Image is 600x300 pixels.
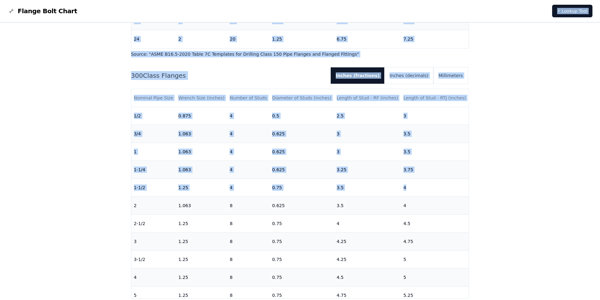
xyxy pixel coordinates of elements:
[270,143,334,161] td: 0.625
[131,30,176,48] td: 24
[131,143,176,161] td: 1
[131,161,176,179] td: 1-1/4
[334,89,401,107] th: Length of Stud - RF (inches)
[270,251,334,269] td: 0.75
[401,125,469,143] td: 3.5
[227,125,270,143] td: 4
[270,215,334,233] td: 0.75
[227,107,270,125] td: 4
[401,215,469,233] td: 4.5
[18,7,77,15] span: Flange Bolt Chart
[227,233,270,251] td: 8
[270,30,334,48] td: 1.25
[270,89,334,107] th: Diameter of Studs (inches)
[227,215,270,233] td: 8
[131,233,176,251] td: 3
[227,30,270,48] td: 20
[401,30,469,48] td: 7.25
[8,7,15,15] img: Flange Bolt Chart Logo
[131,71,326,80] h2: 300 Class Flanges
[131,107,176,125] td: 1/2
[334,197,401,215] td: 3.5
[270,269,334,286] td: 0.75
[334,269,401,286] td: 4.5
[552,5,592,17] a: ⚡ Lookup Tool
[270,125,334,143] td: 0.625
[227,179,270,197] td: 4
[227,89,270,107] th: Number of Studs
[176,30,227,48] td: 2
[334,30,401,48] td: 6.75
[227,197,270,215] td: 8
[331,67,385,84] button: Inches (fractions)
[176,251,227,269] td: 1.25
[401,179,469,197] td: 4
[334,143,401,161] td: 3
[176,179,227,197] td: 1.25
[227,251,270,269] td: 8
[176,197,227,215] td: 1.063
[176,233,227,251] td: 1.25
[385,67,433,84] button: Inches (decimals)
[270,197,334,215] td: 0.625
[176,89,227,107] th: Wrench Size (inches)
[131,269,176,286] td: 4
[176,215,227,233] td: 1.25
[334,107,401,125] td: 2.5
[131,89,176,107] th: Nominal Pipe Size
[270,179,334,197] td: 0.75
[401,89,469,107] th: Length of Stud - RTJ (inches)
[176,107,227,125] td: 0.875
[334,233,401,251] td: 4.25
[131,179,176,197] td: 1-1/2
[433,67,468,84] button: Millimeters
[131,197,176,215] td: 2
[401,269,469,286] td: 5
[227,143,270,161] td: 4
[131,125,176,143] td: 3/4
[176,125,227,143] td: 1.063
[176,143,227,161] td: 1.063
[131,251,176,269] td: 3-1/2
[401,107,469,125] td: 3
[334,251,401,269] td: 4.25
[334,179,401,197] td: 3.5
[270,161,334,179] td: 0.625
[334,215,401,233] td: 4
[401,197,469,215] td: 4
[227,269,270,286] td: 8
[401,251,469,269] td: 5
[401,233,469,251] td: 4.75
[176,161,227,179] td: 1.063
[8,7,77,15] a: Flange Bolt Chart LogoFlange Bolt Chart
[401,161,469,179] td: 3.75
[131,215,176,233] td: 2-1/2
[270,107,334,125] td: 0.5
[334,161,401,179] td: 3.25
[334,125,401,143] td: 3
[401,143,469,161] td: 3.5
[176,269,227,286] td: 1.25
[227,161,270,179] td: 4
[131,51,469,57] p: Source: " ASME B16.5-2020 Table 7C Templates for Drilling Class 150 Pipe Flanges and Flanged Fitt...
[270,233,334,251] td: 0.75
